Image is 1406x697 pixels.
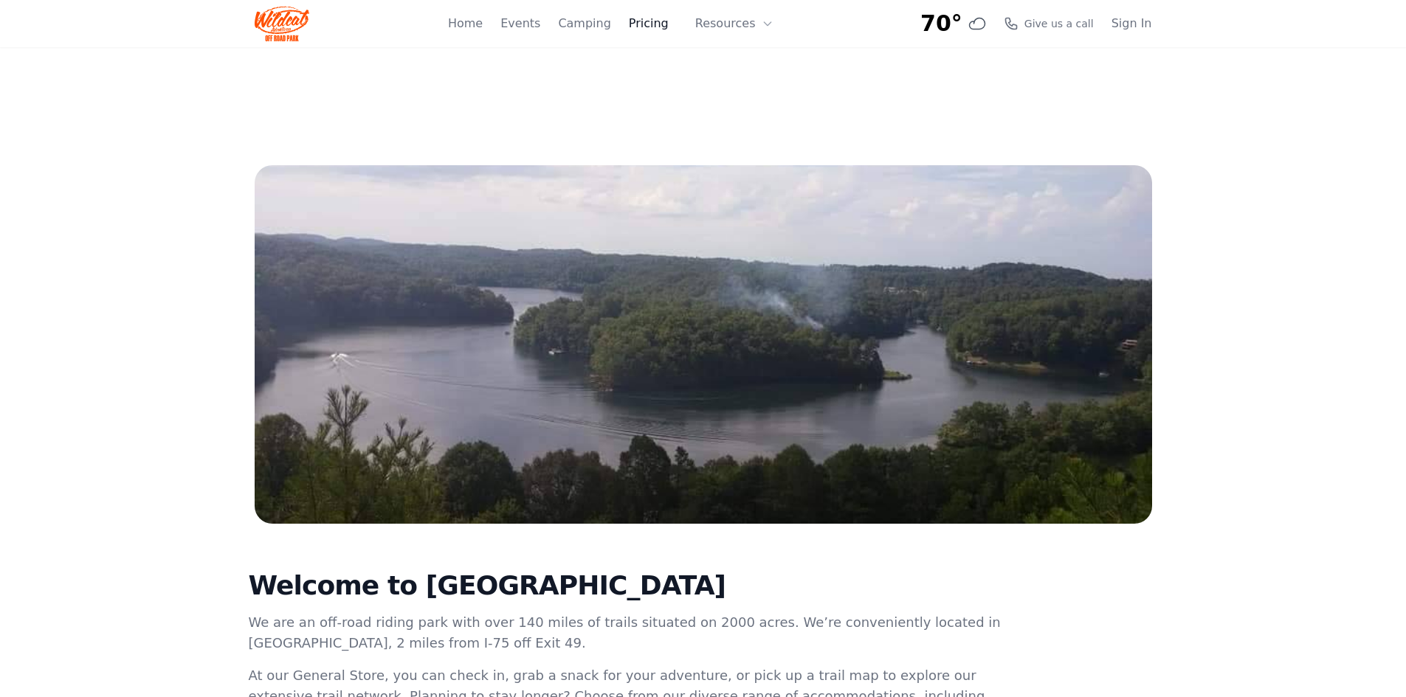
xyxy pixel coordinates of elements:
h2: Welcome to [GEOGRAPHIC_DATA] [249,571,1004,600]
a: Pricing [629,15,669,32]
a: Sign In [1112,15,1152,32]
a: Home [448,15,483,32]
span: 70° [920,10,962,37]
a: Camping [558,15,610,32]
span: Give us a call [1024,16,1094,31]
button: Resources [686,9,782,38]
a: Give us a call [1004,16,1094,31]
img: Wildcat Logo [255,6,310,41]
p: We are an off-road riding park with over 140 miles of trails situated on 2000 acres. We’re conven... [249,612,1004,653]
a: Events [500,15,540,32]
